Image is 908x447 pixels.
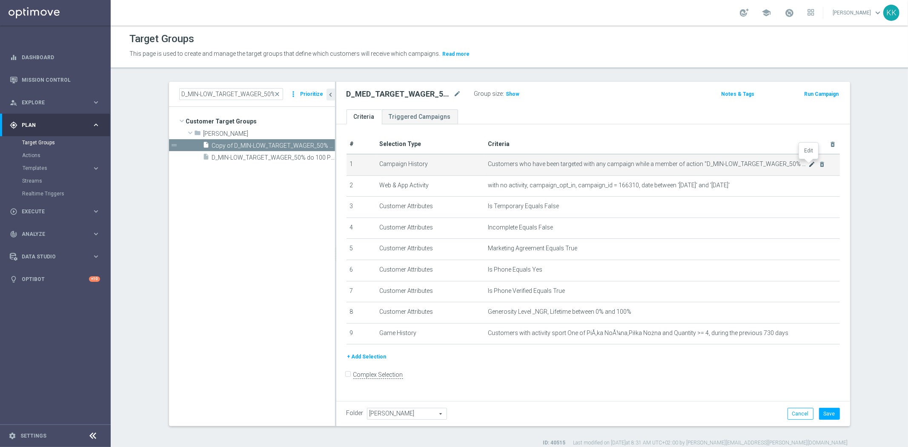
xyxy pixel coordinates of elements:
a: Streams [22,178,89,184]
a: Actions [22,152,89,159]
button: person_search Explore keyboard_arrow_right [9,99,100,106]
td: Web & App Activity [376,175,484,197]
i: gps_fixed [10,121,17,129]
th: # [347,135,376,154]
span: Incomplete Equals False [488,224,553,231]
span: Kasia K. [203,130,335,138]
div: Data Studio [10,253,92,261]
div: Templates [23,166,92,171]
i: keyboard_arrow_right [92,164,100,172]
span: Execute [22,209,92,214]
h1: Target Groups [129,33,194,45]
button: Run Campaign [803,89,839,99]
i: keyboard_arrow_right [92,230,100,238]
td: 1 [347,154,376,175]
i: insert_drive_file [203,141,210,151]
a: Target Groups [22,139,89,146]
label: ID: 40515 [543,439,566,447]
span: school [762,8,771,17]
span: Is Phone Equals Yes [488,266,542,273]
span: Is Temporary Equals False [488,203,559,210]
div: Dashboard [10,46,100,69]
button: gps_fixed Plan keyboard_arrow_right [9,122,100,129]
span: Criteria [488,140,510,147]
td: Customer Attributes [376,197,484,218]
td: 2 [347,175,376,197]
td: 8 [347,302,376,324]
a: Triggered Campaigns [382,109,458,124]
span: Generosity Level _NGR, Lifetime between 0% and 100% [488,308,631,315]
h2: D_MED_TARGET_WAGER_50% do 300 PLN_120825_SMS [347,89,452,99]
div: Optibot [10,268,100,290]
td: 7 [347,281,376,302]
a: Mission Control [22,69,100,91]
label: Complex Selection [353,371,403,379]
td: Customer Attributes [376,239,484,260]
div: Actions [22,149,110,162]
i: equalizer [10,54,17,61]
div: Explore [10,99,92,106]
th: Selection Type [376,135,484,154]
button: Templates keyboard_arrow_right [22,165,100,172]
td: 4 [347,218,376,239]
button: Save [819,408,840,420]
span: Data Studio [22,254,92,259]
i: mode_edit [454,89,461,99]
span: with no activity, campaign_opt_in, campaign_id = 166310, date between '[DATE]' and '[DATE]' [488,182,730,189]
div: Execute [10,208,92,215]
span: close [274,91,281,97]
span: Copy of D_MIN-LOW_TARGET_WAGER_50% do 100 PLN_120825_SMS (1) [212,142,335,149]
i: delete_forever [819,161,825,168]
span: Marketing Agreement Equals True [488,245,577,252]
td: Customer Attributes [376,281,484,302]
i: more_vert [289,88,298,100]
i: keyboard_arrow_right [92,252,100,261]
td: 9 [347,323,376,344]
span: Plan [22,123,92,128]
td: 3 [347,197,376,218]
i: mode_edit [808,161,815,168]
button: Mission Control [9,77,100,83]
i: track_changes [10,230,17,238]
span: keyboard_arrow_down [873,8,882,17]
i: folder [195,129,201,139]
span: Analyze [22,232,92,237]
i: delete_forever [830,141,836,148]
div: Streams [22,175,110,187]
div: Analyze [10,230,92,238]
span: This page is used to create and manage the target groups that define which customers will receive... [129,50,440,57]
label: Folder [347,410,364,417]
td: Customer Attributes [376,260,484,281]
a: Settings [20,433,46,438]
td: Customer Attributes [376,302,484,324]
div: Target Groups [22,136,110,149]
span: Is Phone Verified Equals True [488,287,565,295]
td: Game History [376,323,484,344]
td: 5 [347,239,376,260]
i: keyboard_arrow_right [92,121,100,129]
span: Templates [23,166,83,171]
input: Quick find group or folder [179,88,283,100]
button: Prioritize [299,89,325,100]
i: lightbulb [10,275,17,283]
div: Plan [10,121,92,129]
span: Show [506,91,520,97]
i: keyboard_arrow_right [92,207,100,215]
a: [PERSON_NAME]keyboard_arrow_down [832,6,883,19]
button: lightbulb Optibot +10 [9,276,100,283]
button: play_circle_outline Execute keyboard_arrow_right [9,208,100,215]
i: play_circle_outline [10,208,17,215]
td: 6 [347,260,376,281]
td: Customer Attributes [376,218,484,239]
div: Data Studio keyboard_arrow_right [9,253,100,260]
i: settings [9,432,16,440]
i: insert_drive_file [203,153,210,163]
div: Realtime Triggers [22,187,110,200]
div: equalizer Dashboard [9,54,100,61]
i: chevron_left [327,91,335,99]
button: Read more [441,49,470,59]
